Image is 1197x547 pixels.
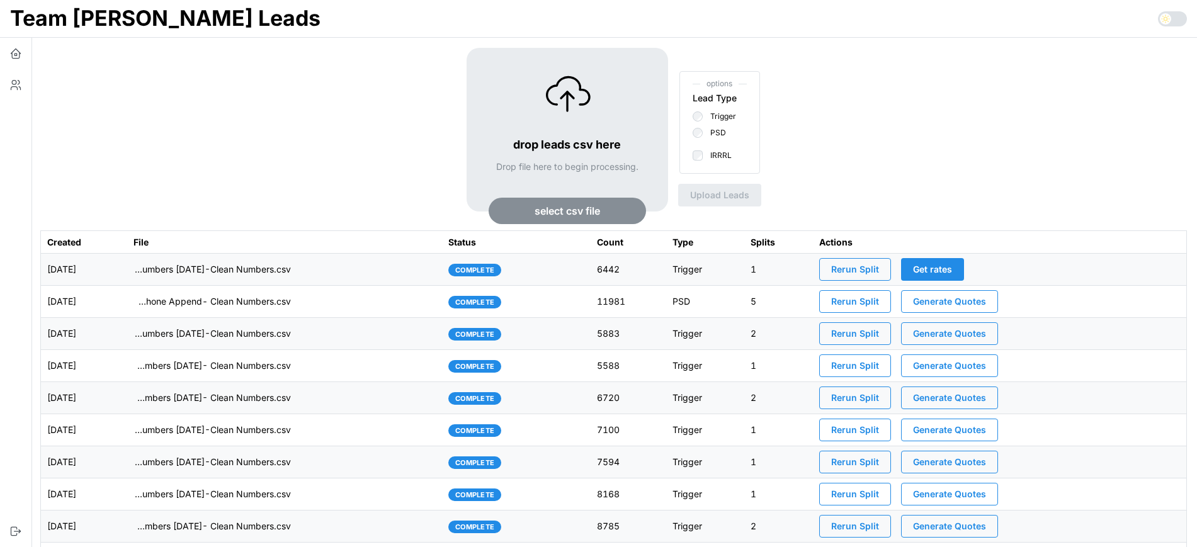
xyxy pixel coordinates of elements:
td: 11981 [591,286,666,318]
td: 8168 [591,478,666,510]
td: 8785 [591,510,666,543]
span: complete [455,457,494,468]
span: select csv file [535,198,600,223]
p: imports/[PERSON_NAME]/1755092422460-TU Master List With Numbers [DATE]-Clean Numbers.csv [133,424,291,436]
button: select csv file [489,198,646,224]
button: Rerun Split [819,354,891,377]
label: IRRRL [703,150,732,161]
td: Trigger [666,478,744,510]
p: imports/[PERSON_NAME]/1755002477184-TU Master List With Numbers [DATE]-Clean Numbers.csv [133,456,291,468]
p: imports/[PERSON_NAME]/1755554868013-VA IRRRL Leads Master List [DATE]- Cell Phone Append- Clean N... [133,295,291,308]
span: Rerun Split [831,387,879,409]
div: Lead Type [693,91,737,105]
td: [DATE] [41,254,128,286]
td: 5883 [591,318,666,350]
span: Rerun Split [831,419,879,441]
span: Generate Quotes [913,387,986,409]
td: Trigger [666,318,744,350]
button: Generate Quotes [901,483,998,505]
td: 7594 [591,446,666,478]
td: [DATE] [41,414,128,446]
button: Generate Quotes [901,451,998,473]
span: Rerun Split [831,483,879,505]
td: 6720 [591,382,666,414]
span: Get rates [913,259,952,280]
td: [DATE] [41,318,128,350]
button: Rerun Split [819,483,891,505]
button: Generate Quotes [901,322,998,345]
span: complete [455,393,494,404]
label: PSD [703,128,726,138]
td: 5588 [591,350,666,382]
td: Trigger [666,414,744,446]
td: [DATE] [41,446,128,478]
span: complete [455,296,494,308]
label: Trigger [703,111,736,121]
button: Generate Quotes [901,354,998,377]
span: options [693,78,747,90]
td: 1 [744,254,813,286]
th: Actions [813,231,1186,254]
td: Trigger [666,382,744,414]
span: Generate Quotes [913,355,986,376]
button: Rerun Split [819,419,891,441]
button: Generate Quotes [901,290,998,313]
td: 1 [744,446,813,478]
span: complete [455,425,494,436]
td: 2 [744,510,813,543]
th: File [127,231,442,254]
span: Rerun Split [831,451,879,473]
p: imports/[PERSON_NAME]/1755524716139-TU Master List With Numbers [DATE]-Clean Numbers.csv [133,327,291,340]
td: [DATE] [41,478,128,510]
span: Rerun Split [831,323,879,344]
td: 2 [744,382,813,414]
button: Rerun Split [819,290,891,313]
button: Rerun Split [819,515,891,538]
span: Upload Leads [690,184,749,206]
span: complete [455,521,494,533]
span: Rerun Split [831,259,879,280]
button: Generate Quotes [901,515,998,538]
td: [DATE] [41,382,128,414]
span: Rerun Split [831,516,879,537]
th: Type [666,231,744,254]
button: Rerun Split [819,451,891,473]
span: Generate Quotes [913,323,986,344]
span: Generate Quotes [913,291,986,312]
button: Get rates [901,258,964,281]
td: 1 [744,414,813,446]
td: [DATE] [41,350,128,382]
p: imports/[PERSON_NAME]/1754914923095-TU Master List With Numbers [DATE]-Clean Numbers.csv [133,488,291,500]
td: 2 [744,318,813,350]
span: Generate Quotes [913,451,986,473]
span: complete [455,489,494,500]
td: 5 [744,286,813,318]
span: Generate Quotes [913,419,986,441]
button: Upload Leads [678,184,761,206]
td: 7100 [591,414,666,446]
p: imports/[PERSON_NAME]/1755267304807-TU Master List With Numbers [DATE]- Clean Numbers.csv [133,359,291,372]
button: Generate Quotes [901,386,998,409]
p: imports/[PERSON_NAME]/1754663328317-TU Master List With Numbers [DATE]- Clean Numbers.csv [133,520,291,533]
td: PSD [666,286,744,318]
span: complete [455,329,494,340]
td: 6442 [591,254,666,286]
td: 1 [744,350,813,382]
h1: Team [PERSON_NAME] Leads [10,4,321,32]
th: Created [41,231,128,254]
span: complete [455,361,494,372]
span: Generate Quotes [913,516,986,537]
td: Trigger [666,350,744,382]
button: Generate Quotes [901,419,998,441]
p: imports/[PERSON_NAME]/1755180402020-TU Master List With Numbers [DATE]- Clean Numbers.csv [133,392,291,404]
td: Trigger [666,446,744,478]
td: 1 [744,478,813,510]
span: Rerun Split [831,355,879,376]
p: imports/[PERSON_NAME]/1755617281068-TU Master List With Numbers [DATE]-Clean Numbers.csv [133,263,291,276]
td: Trigger [666,254,744,286]
button: Rerun Split [819,258,891,281]
th: Count [591,231,666,254]
th: Splits [744,231,813,254]
th: Status [442,231,591,254]
td: [DATE] [41,286,128,318]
